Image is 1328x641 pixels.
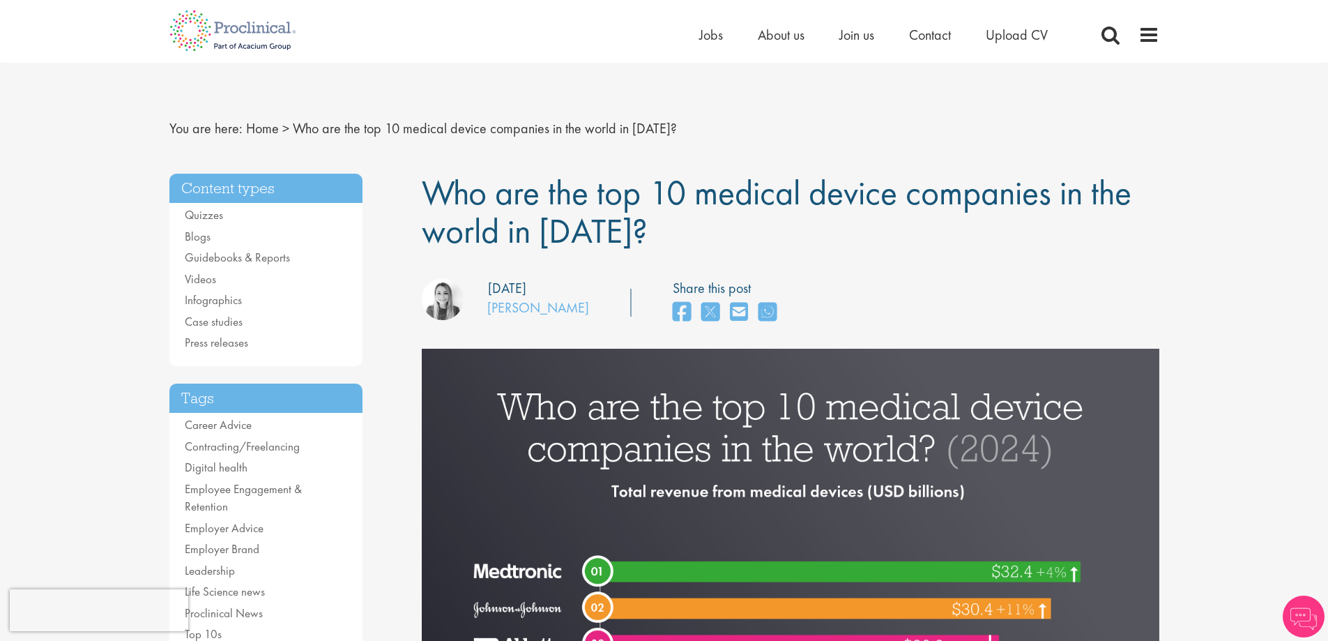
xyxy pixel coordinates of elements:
a: breadcrumb link [246,119,279,137]
a: Case studies [185,314,243,329]
a: Blogs [185,229,211,244]
a: Infographics [185,292,242,308]
a: Jobs [699,26,723,44]
a: Quizzes [185,207,223,223]
iframe: reCAPTCHA [10,589,188,631]
a: Contracting/Freelancing [185,439,300,454]
a: Leadership [185,563,235,578]
a: Life Science news [185,584,265,599]
a: share on facebook [673,298,691,328]
a: Employer Brand [185,541,259,557]
img: Hannah Burke [422,278,464,320]
a: About us [758,26,804,44]
img: Chatbot [1283,596,1325,638]
a: Career Advice [185,417,252,432]
a: Employee Engagement & Retention [185,481,302,515]
a: Digital health [185,460,247,475]
span: Who are the top 10 medical device companies in the world in [DATE]? [293,119,677,137]
a: Join us [839,26,874,44]
div: [DATE] [488,278,526,299]
a: Press releases [185,335,248,350]
span: > [282,119,289,137]
a: Guidebooks & Reports [185,250,290,265]
a: share on twitter [701,298,719,328]
a: Videos [185,271,216,287]
span: You are here: [169,119,243,137]
span: Who are the top 10 medical device companies in the world in [DATE]? [422,170,1131,253]
a: share on email [730,298,748,328]
label: Share this post [673,278,784,299]
h3: Content types [169,174,363,204]
a: Contact [909,26,951,44]
a: [PERSON_NAME] [487,299,589,317]
a: Proclinical News [185,605,263,621]
a: Upload CV [986,26,1048,44]
a: Employer Advice [185,520,264,536]
h3: Tags [169,384,363,414]
a: share on whats app [758,298,777,328]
